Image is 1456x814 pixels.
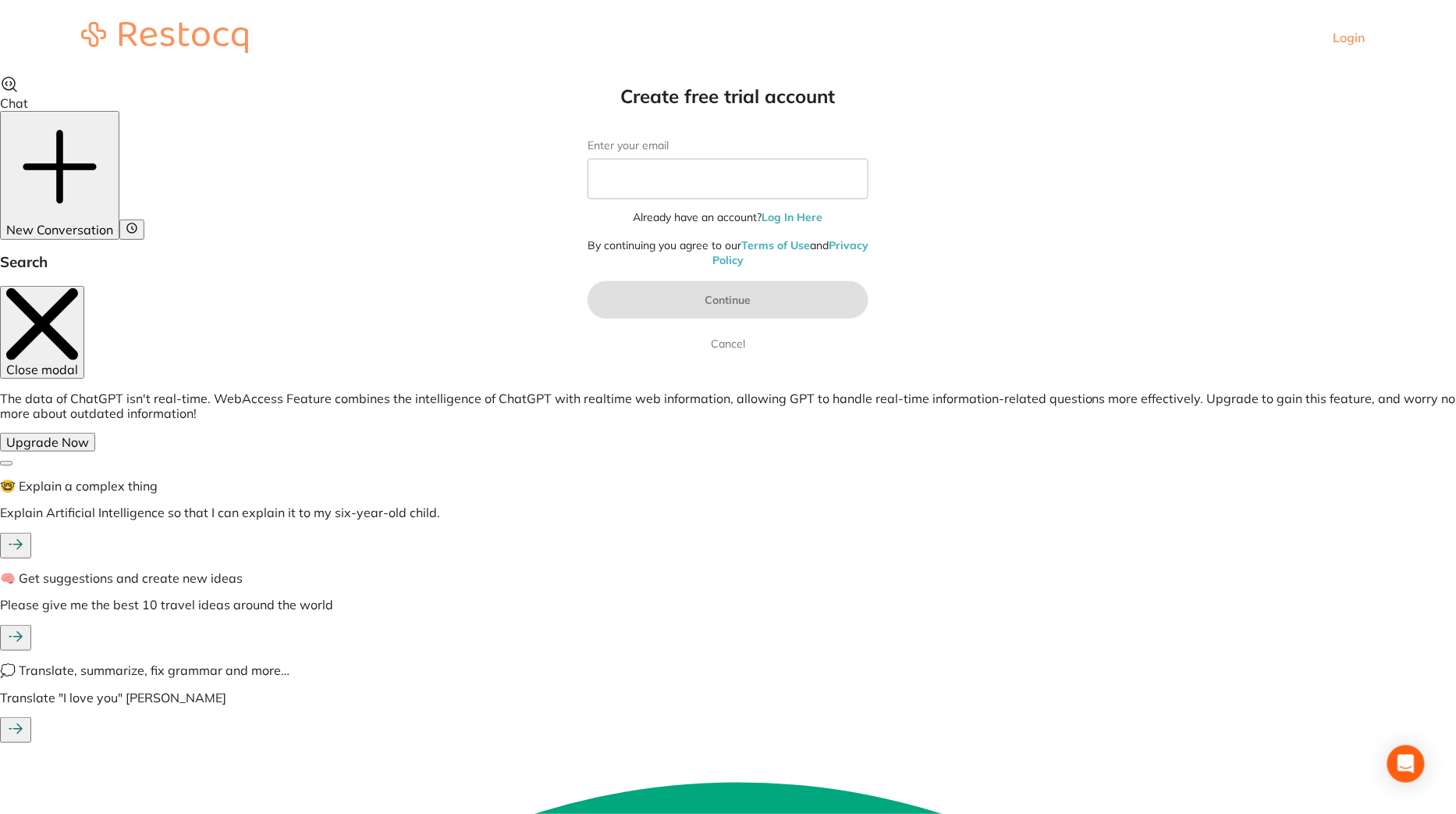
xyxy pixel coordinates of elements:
p: Already have an account? [588,210,868,226]
a: Log In Here [762,210,823,224]
div: Open Intercom Messenger [1387,745,1425,783]
a: Privacy Policy [712,238,868,268]
h1: Create free trial account [556,84,900,108]
p: By continuing you agree to our and [588,238,868,269]
label: Enter your email [588,139,868,152]
a: Terms of Use [741,238,810,252]
a: Cancel [708,334,748,353]
span: Close modal [6,362,78,377]
a: Login [1333,30,1365,45]
img: restocq_logo.svg [81,22,248,53]
button: Continue [588,281,868,319]
span: New Conversation [6,222,113,237]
